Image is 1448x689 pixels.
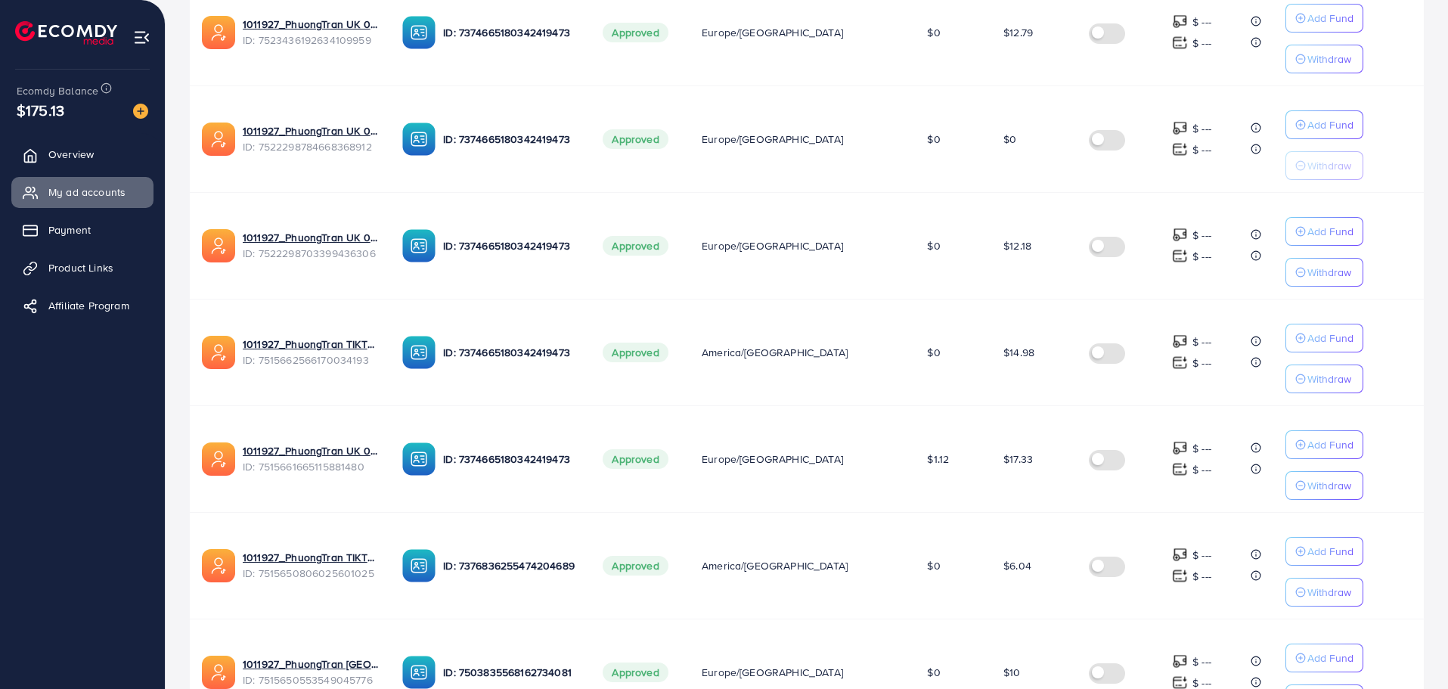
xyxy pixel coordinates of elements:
[17,83,98,98] span: Ecomdy Balance
[48,147,94,162] span: Overview
[1192,34,1211,52] p: $ ---
[1172,461,1188,477] img: top-up amount
[1172,568,1188,584] img: top-up amount
[48,222,91,237] span: Payment
[1172,547,1188,563] img: top-up amount
[702,238,843,253] span: Europe/[GEOGRAPHIC_DATA]
[1172,227,1188,243] img: top-up amount
[11,177,153,207] a: My ad accounts
[443,130,578,148] p: ID: 7374665180342419473
[702,132,843,147] span: Europe/[GEOGRAPHIC_DATA]
[243,550,378,565] a: 1011927_PhuongTran TIKTOK US 01_1749873828056
[1192,546,1211,564] p: $ ---
[243,566,378,581] span: ID: 7515650806025601025
[603,129,668,149] span: Approved
[1192,333,1211,351] p: $ ---
[243,33,378,48] span: ID: 7523436192634109959
[1003,238,1031,253] span: $12.18
[11,139,153,169] a: Overview
[1307,157,1351,175] p: Withdraw
[1307,329,1353,347] p: Add Fund
[402,656,436,689] img: ic-ba-acc.ded83a64.svg
[603,343,668,362] span: Approved
[443,663,578,681] p: ID: 7503835568162734081
[1307,542,1353,560] p: Add Fund
[603,556,668,576] span: Approved
[1307,583,1351,601] p: Withdraw
[927,132,940,147] span: $0
[1172,35,1188,51] img: top-up amount
[702,558,848,573] span: America/[GEOGRAPHIC_DATA]
[702,345,848,360] span: America/[GEOGRAPHIC_DATA]
[202,336,235,369] img: ic-ads-acc.e4c84228.svg
[202,229,235,262] img: ic-ads-acc.e4c84228.svg
[1285,258,1363,287] button: Withdraw
[17,99,64,121] span: $175.13
[1172,248,1188,264] img: top-up amount
[243,123,378,138] a: 1011927_PhuongTran UK 03_1751421675794
[402,229,436,262] img: ic-ba-acc.ded83a64.svg
[1307,649,1353,667] p: Add Fund
[443,450,578,468] p: ID: 7374665180342419473
[1172,334,1188,349] img: top-up amount
[11,253,153,283] a: Product Links
[603,663,668,682] span: Approved
[1307,116,1353,134] p: Add Fund
[1192,653,1211,671] p: $ ---
[1285,471,1363,500] button: Withdraw
[1307,263,1351,281] p: Withdraw
[243,17,378,48] div: <span class='underline'>1011927_PhuongTran UK 05_1751686636031</span></br>7523436192634109959
[48,185,126,200] span: My ad accounts
[927,25,940,40] span: $0
[927,558,940,573] span: $0
[927,665,940,680] span: $0
[702,25,843,40] span: Europe/[GEOGRAPHIC_DATA]
[243,352,378,368] span: ID: 7515662566170034193
[603,449,668,469] span: Approved
[1307,50,1351,68] p: Withdraw
[1192,141,1211,159] p: $ ---
[1192,354,1211,372] p: $ ---
[1192,226,1211,244] p: $ ---
[48,260,113,275] span: Product Links
[402,442,436,476] img: ic-ba-acc.ded83a64.svg
[1307,436,1353,454] p: Add Fund
[927,238,940,253] span: $0
[202,16,235,49] img: ic-ads-acc.e4c84228.svg
[1285,4,1363,33] button: Add Fund
[202,123,235,156] img: ic-ads-acc.e4c84228.svg
[443,557,578,575] p: ID: 7376836255474204689
[1192,439,1211,458] p: $ ---
[133,29,150,46] img: menu
[1307,370,1351,388] p: Withdraw
[1172,120,1188,136] img: top-up amount
[1192,461,1211,479] p: $ ---
[243,337,378,368] div: <span class='underline'>1011927_PhuongTran TIKTOK US 02_1749876563912</span></br>7515662566170034193
[243,246,378,261] span: ID: 7522298703399436306
[243,443,378,458] a: 1011927_PhuongTran UK 02_1749876427087
[48,298,129,313] span: Affiliate Program
[1285,365,1363,393] button: Withdraw
[1003,132,1016,147] span: $0
[1172,440,1188,456] img: top-up amount
[927,452,949,467] span: $1.12
[1285,45,1363,73] button: Withdraw
[1192,247,1211,265] p: $ ---
[1285,644,1363,672] button: Add Fund
[443,23,578,42] p: ID: 7374665180342419473
[202,549,235,582] img: ic-ads-acc.e4c84228.svg
[1285,537,1363,566] button: Add Fund
[1192,119,1211,138] p: $ ---
[1285,217,1363,246] button: Add Fund
[702,452,843,467] span: Europe/[GEOGRAPHIC_DATA]
[603,23,668,42] span: Approved
[1307,222,1353,241] p: Add Fund
[202,656,235,689] img: ic-ads-acc.e4c84228.svg
[243,123,378,154] div: <span class='underline'>1011927_PhuongTran UK 03_1751421675794</span></br>7522298784668368912
[243,656,378,672] a: 1011927_PhuongTran [GEOGRAPHIC_DATA] 01_1749873767691
[927,345,940,360] span: $0
[1003,452,1033,467] span: $17.33
[243,230,378,245] a: 1011927_PhuongTran UK 04_1751421750373
[243,656,378,687] div: <span class='underline'>1011927_PhuongTran UK 01_1749873767691</span></br>7515650553549045776
[603,236,668,256] span: Approved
